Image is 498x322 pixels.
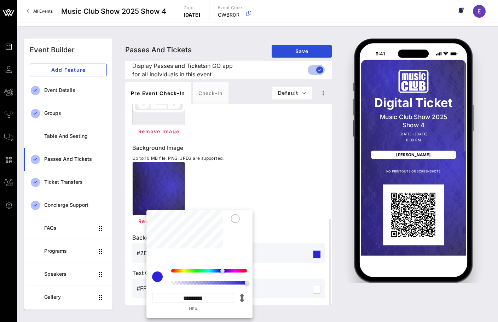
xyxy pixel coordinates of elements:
[44,202,107,208] div: Concierge Support
[132,269,325,277] p: Text Color
[184,4,201,11] p: Date
[44,156,107,162] div: Passes and Tickets
[30,45,75,55] div: Event Builder
[61,6,166,17] span: Music Club Show 2025 Show 4
[218,11,242,18] p: CWBR0R
[477,8,481,15] span: E
[44,110,107,116] div: Groups
[138,128,179,134] span: Remove Image
[24,102,112,125] a: Groups
[30,64,107,76] button: Add Feature
[132,215,185,228] button: Remove Image
[44,225,94,231] div: FAQs
[24,79,112,102] a: Event Details
[132,156,224,161] span: Up to 10 MB file, PNG, JPEG are supported.
[36,67,101,73] span: Add Feature
[383,184,444,245] div: QR Code
[132,70,212,78] span: for all individuals in this event
[24,217,112,240] a: FAQs
[371,169,456,174] p: NO PRINTOUTS OR SCREENSHOTS
[24,286,112,309] a: Gallery
[184,11,201,18] p: [DATE]
[44,179,107,185] div: Ticket Transfers
[371,96,456,109] p: Digital Ticket
[272,87,312,99] button: Default
[189,306,197,312] span: HEX
[44,248,94,254] div: Programs
[24,125,112,148] a: Table and Seating
[371,113,456,129] p: Music Club Show 2025 Show 4
[24,194,112,217] a: Concierge Support
[132,144,325,152] p: Background Image
[473,5,486,18] div: E
[278,90,306,96] span: Default
[193,82,228,104] div: Check-in
[218,4,242,11] p: Event Code
[277,48,326,54] span: Save
[132,62,309,78] span: Display in GO app
[23,6,57,17] a: All Events
[24,240,112,263] a: Programs
[125,46,192,54] span: Passes and Tickets
[138,218,179,224] span: Remove Image
[371,151,456,159] div: [PERSON_NAME]
[272,45,332,58] button: Save
[44,271,94,277] div: Speakers
[24,148,112,171] a: Passes and Tickets
[125,82,191,104] div: Pre Event Check-in
[44,294,94,300] div: Gallery
[24,171,112,194] a: Ticket Transfers
[371,131,456,136] p: [DATE] - [DATE]
[44,87,107,93] div: Event Details
[33,8,53,14] span: All Events
[24,263,112,286] a: Speakers
[44,133,107,139] div: Table and Seating
[371,137,456,142] p: 6:00 PM
[132,125,185,138] button: Remove Image
[132,233,325,242] p: Background Color
[154,62,206,70] span: Passes and Tickets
